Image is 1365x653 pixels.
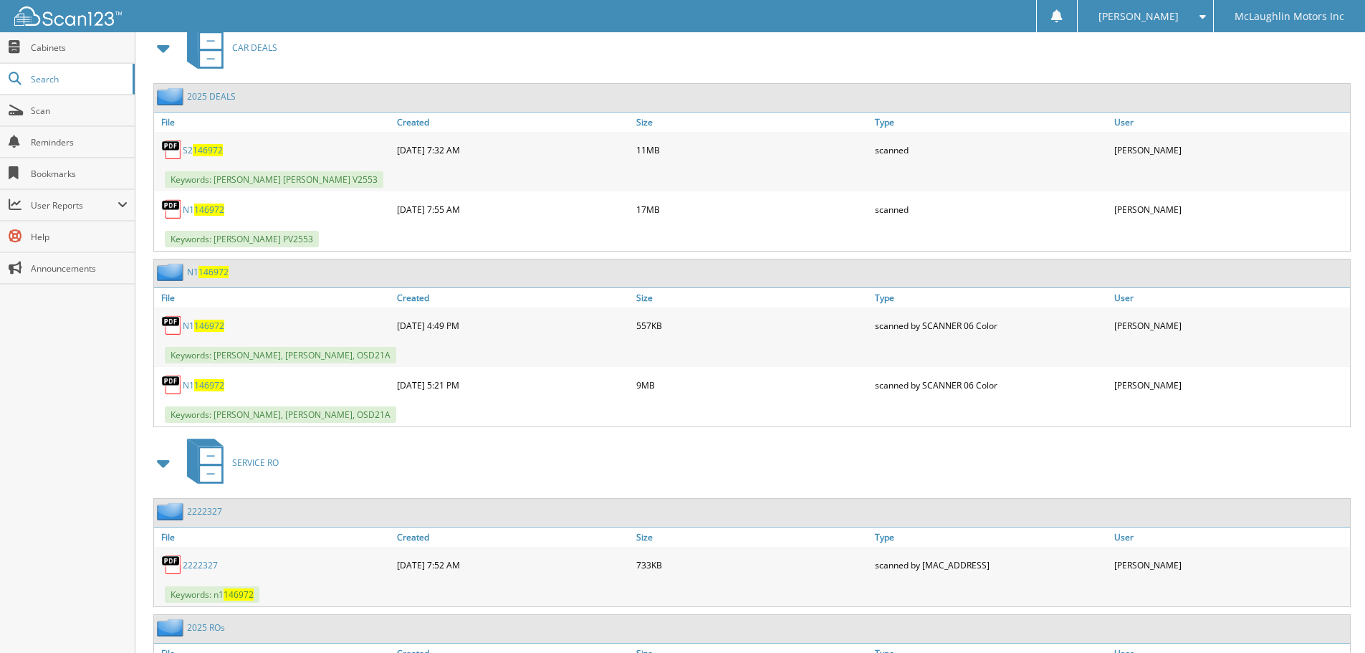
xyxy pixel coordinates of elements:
[193,144,223,156] span: 146972
[393,311,633,340] div: [DATE] 4:49 PM
[14,6,122,26] img: scan123-logo-white.svg
[393,288,633,308] a: Created
[232,42,277,54] span: CAR DEALS
[187,266,229,278] a: N1146972
[232,457,279,469] span: SERVICE RO
[31,136,128,148] span: Reminders
[31,105,128,117] span: Scan
[165,586,259,603] span: Keywords: n1
[165,406,396,423] span: Keywords: [PERSON_NAME], [PERSON_NAME], OSD21A
[224,588,254,601] span: 146972
[194,379,224,391] span: 146972
[871,195,1111,224] div: scanned
[165,171,383,188] span: Keywords: [PERSON_NAME] [PERSON_NAME] V2553
[183,379,224,391] a: N1146972
[161,199,183,220] img: PDF.png
[183,144,223,156] a: S2146972
[1111,550,1350,579] div: [PERSON_NAME]
[871,113,1111,132] a: Type
[194,204,224,216] span: 146972
[633,371,872,399] div: 9MB
[198,266,229,278] span: 146972
[161,139,183,161] img: PDF.png
[393,528,633,547] a: Created
[871,135,1111,164] div: scanned
[187,90,236,103] a: 2025 DEALS
[393,195,633,224] div: [DATE] 7:55 AM
[183,204,224,216] a: N1146972
[178,19,277,76] a: CAR DEALS
[157,502,187,520] img: folder2.png
[1111,195,1350,224] div: [PERSON_NAME]
[161,554,183,576] img: PDF.png
[31,262,128,275] span: Announcements
[187,505,222,518] a: 2222327
[1098,12,1179,21] span: [PERSON_NAME]
[871,371,1111,399] div: scanned by SCANNER 06 Color
[154,288,393,308] a: File
[31,42,128,54] span: Cabinets
[1111,528,1350,547] a: User
[154,528,393,547] a: File
[1111,135,1350,164] div: [PERSON_NAME]
[393,550,633,579] div: [DATE] 7:52 AM
[31,168,128,180] span: Bookmarks
[178,434,279,491] a: SERVICE RO
[633,288,872,308] a: Size
[1293,584,1365,653] iframe: Chat Widget
[1111,288,1350,308] a: User
[1111,371,1350,399] div: [PERSON_NAME]
[633,528,872,547] a: Size
[633,113,872,132] a: Size
[393,371,633,399] div: [DATE] 5:21 PM
[633,195,872,224] div: 17MB
[157,263,187,281] img: folder2.png
[871,311,1111,340] div: scanned by SCANNER 06 Color
[871,528,1111,547] a: Type
[31,73,125,85] span: Search
[161,374,183,396] img: PDF.png
[165,231,319,247] span: Keywords: [PERSON_NAME] PV2553
[187,621,225,634] a: 2025 ROs
[393,113,633,132] a: Created
[871,550,1111,579] div: scanned by [MAC_ADDRESS]
[871,288,1111,308] a: Type
[393,135,633,164] div: [DATE] 7:32 AM
[183,320,224,332] a: N1146972
[157,87,187,105] img: folder2.png
[1111,311,1350,340] div: [PERSON_NAME]
[194,320,224,332] span: 146972
[154,113,393,132] a: File
[31,231,128,243] span: Help
[161,315,183,336] img: PDF.png
[1111,113,1350,132] a: User
[31,199,118,211] span: User Reports
[157,619,187,637] img: folder2.png
[183,559,218,571] a: 2222327
[633,550,872,579] div: 733KB
[633,311,872,340] div: 557KB
[633,135,872,164] div: 11MB
[165,347,396,363] span: Keywords: [PERSON_NAME], [PERSON_NAME], OSD21A
[1235,12,1344,21] span: McLaughlin Motors Inc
